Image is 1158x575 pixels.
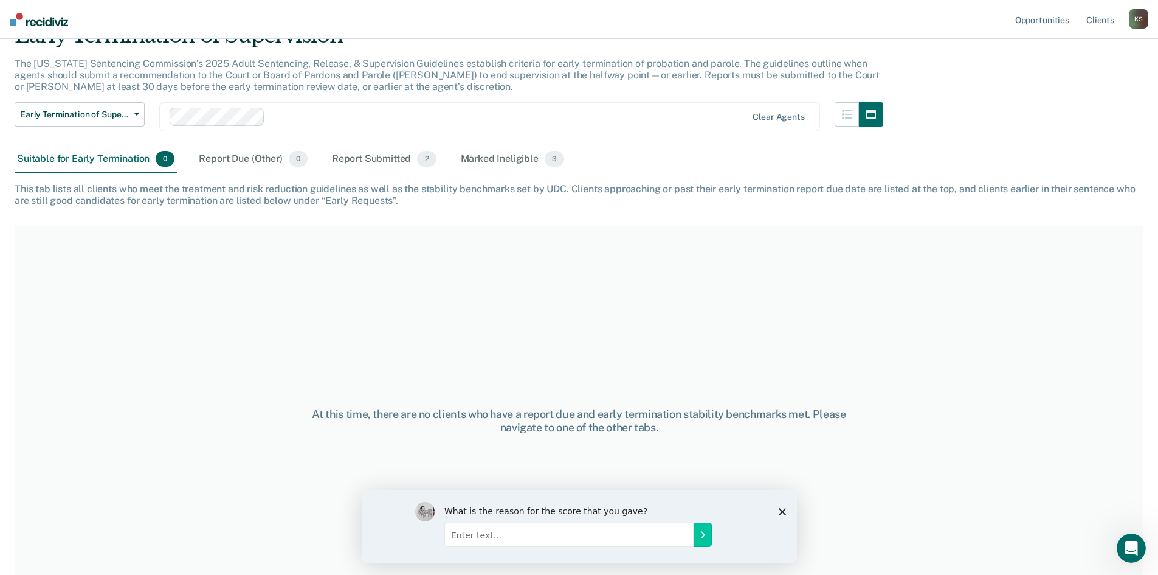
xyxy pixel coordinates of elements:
[15,146,177,173] div: Suitable for Early Termination0
[362,490,797,563] iframe: Survey by Kim from Recidiviz
[458,146,567,173] div: Marked Ineligible3
[10,13,68,26] img: Recidiviz
[15,183,1143,206] div: This tab lists all clients who meet the treatment and risk reduction guidelines as well as the st...
[545,151,564,167] span: 3
[196,146,309,173] div: Report Due (Other)0
[1117,534,1146,563] iframe: Intercom live chat
[15,102,145,127] button: Early Termination of Supervision
[15,58,880,92] p: The [US_STATE] Sentencing Commission’s 2025 Adult Sentencing, Release, & Supervision Guidelines e...
[1129,9,1148,29] div: K S
[417,151,436,167] span: 2
[156,151,174,167] span: 0
[753,112,804,122] div: Clear agents
[20,110,129,120] span: Early Termination of Supervision
[15,23,883,58] div: Early Termination of Supervision
[289,151,308,167] span: 0
[297,408,861,434] div: At this time, there are no clients who have a report due and early termination stability benchmar...
[1129,9,1148,29] button: KS
[329,146,439,173] div: Report Submitted2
